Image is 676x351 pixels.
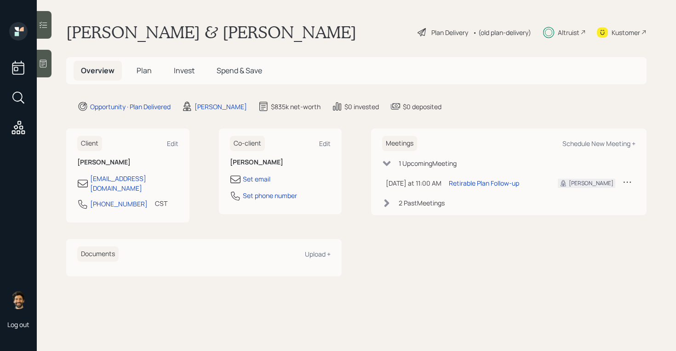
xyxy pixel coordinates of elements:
div: Set phone number [243,191,297,200]
img: eric-schwartz-headshot.png [9,291,28,309]
div: Upload + [305,250,331,258]
div: Set email [243,174,270,184]
div: Retirable Plan Follow-up [449,178,519,188]
div: 1 Upcoming Meeting [399,158,457,168]
div: Altruist [558,28,579,37]
div: $0 deposited [403,102,441,111]
div: Edit [319,139,331,148]
h6: [PERSON_NAME] [230,158,331,166]
h1: [PERSON_NAME] & [PERSON_NAME] [66,22,356,42]
div: • (old plan-delivery) [473,28,531,37]
div: [PHONE_NUMBER] [90,199,148,209]
div: Plan Delivery [431,28,468,37]
div: 2 Past Meeting s [399,198,445,208]
h6: Documents [77,246,119,262]
h6: [PERSON_NAME] [77,158,178,166]
div: [PERSON_NAME] [569,179,613,187]
div: [PERSON_NAME] [195,102,247,111]
h6: Co-client [230,136,265,151]
div: CST [155,199,167,208]
span: Plan [137,65,152,76]
div: Edit [167,139,178,148]
div: [EMAIL_ADDRESS][DOMAIN_NAME] [90,174,178,193]
div: $835k net-worth [271,102,321,111]
div: $0 invested [344,102,379,111]
span: Invest [174,65,195,76]
div: Log out [7,320,29,329]
div: Kustomer [612,28,640,37]
div: [DATE] at 11:00 AM [386,178,441,188]
h6: Meetings [382,136,417,151]
span: Overview [81,65,115,76]
div: Opportunity · Plan Delivered [90,102,171,111]
h6: Client [77,136,102,151]
div: Schedule New Meeting + [562,139,636,148]
span: Spend & Save [217,65,262,76]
